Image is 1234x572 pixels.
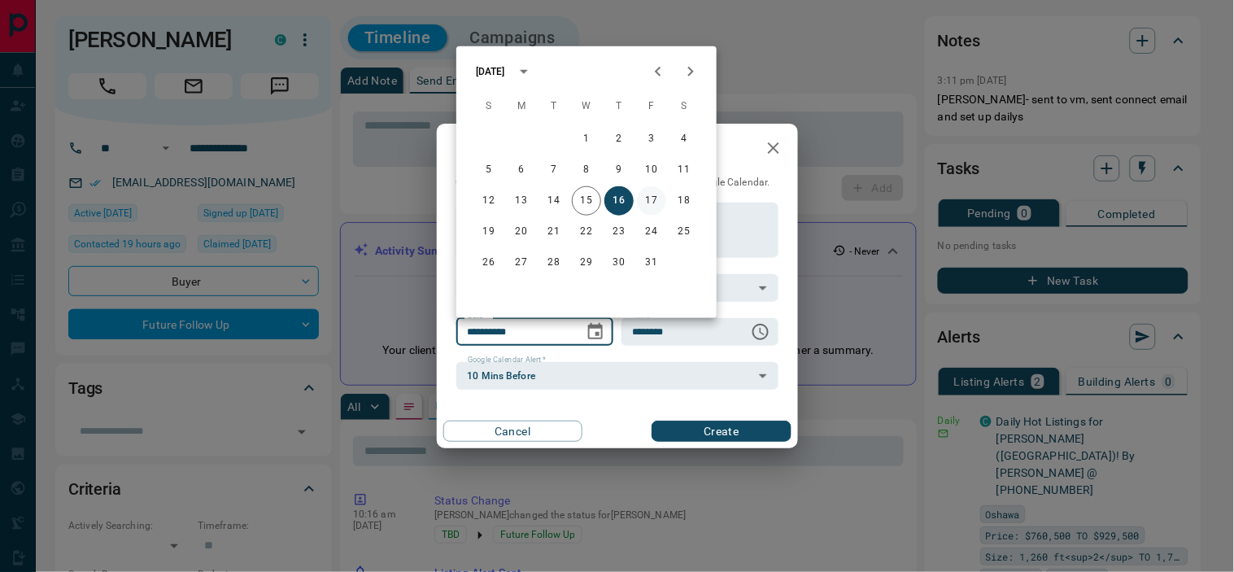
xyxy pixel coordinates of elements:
button: 19 [474,217,504,247]
button: 4 [669,124,699,154]
span: Saturday [669,90,699,123]
label: Time [633,311,654,321]
h2: New Task [437,124,547,176]
div: 10 Mins Before [456,362,778,390]
button: 2 [604,124,634,154]
button: 31 [637,248,666,277]
button: Previous month [642,55,674,88]
button: 18 [669,186,699,216]
button: 13 [507,186,536,216]
button: 3 [637,124,666,154]
button: 21 [539,217,569,247]
button: Create [652,421,791,442]
button: Choose date, selected date is Oct 16, 2025 [579,316,612,348]
label: Date [468,311,488,321]
span: Sunday [474,90,504,123]
div: [DATE] [476,64,505,79]
span: Friday [637,90,666,123]
button: calendar view is open, switch to year view [510,58,538,85]
button: 11 [669,155,699,185]
button: 15 [572,186,601,216]
span: Thursday [604,90,634,123]
button: 12 [474,186,504,216]
span: Wednesday [572,90,601,123]
button: 23 [604,217,634,247]
button: 25 [669,217,699,247]
label: Google Calendar Alert [468,355,546,365]
button: 7 [539,155,569,185]
button: 6 [507,155,536,185]
button: 26 [474,248,504,277]
button: Cancel [443,421,582,442]
button: Choose time, selected time is 6:00 AM [744,316,777,348]
button: 5 [474,155,504,185]
span: Monday [507,90,536,123]
button: 1 [572,124,601,154]
button: 8 [572,155,601,185]
button: 29 [572,248,601,277]
button: 20 [507,217,536,247]
button: 28 [539,248,569,277]
button: 10 [637,155,666,185]
button: 9 [604,155,634,185]
button: 27 [507,248,536,277]
button: 17 [637,186,666,216]
span: Tuesday [539,90,569,123]
button: 24 [637,217,666,247]
button: 16 [604,186,634,216]
button: 30 [604,248,634,277]
button: 14 [539,186,569,216]
button: Next month [674,55,707,88]
button: 22 [572,217,601,247]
